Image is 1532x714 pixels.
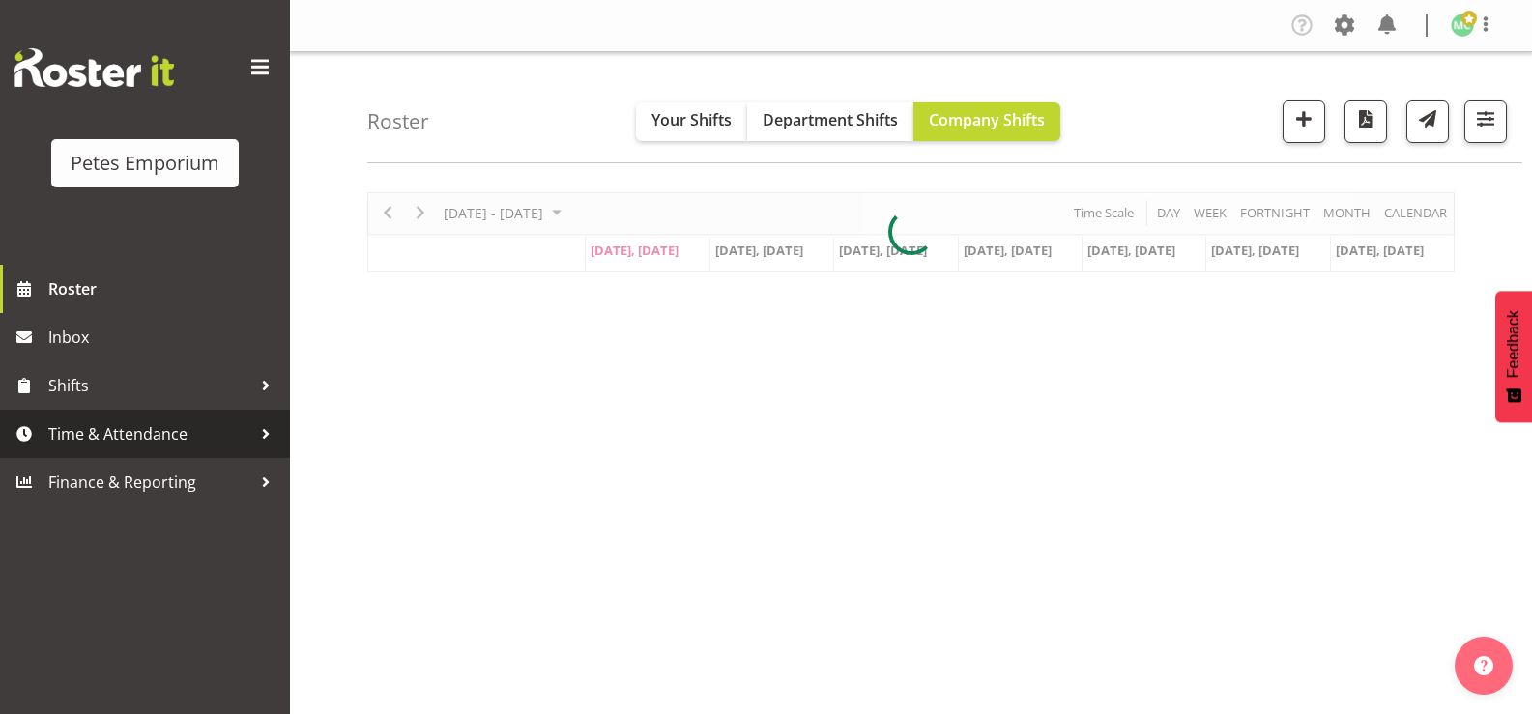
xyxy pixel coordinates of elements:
[1451,14,1474,37] img: melissa-cowen2635.jpg
[48,274,280,303] span: Roster
[636,102,747,141] button: Your Shifts
[48,323,280,352] span: Inbox
[747,102,913,141] button: Department Shifts
[1283,100,1325,143] button: Add a new shift
[1406,100,1449,143] button: Send a list of all shifts for the selected filtered period to all rostered employees.
[651,109,732,130] span: Your Shifts
[48,468,251,497] span: Finance & Reporting
[48,371,251,400] span: Shifts
[1464,100,1507,143] button: Filter Shifts
[913,102,1060,141] button: Company Shifts
[367,110,429,132] h4: Roster
[1344,100,1387,143] button: Download a PDF of the roster according to the set date range.
[71,149,219,178] div: Petes Emporium
[14,48,174,87] img: Rosterit website logo
[929,109,1045,130] span: Company Shifts
[1474,656,1493,675] img: help-xxl-2.png
[763,109,898,130] span: Department Shifts
[48,419,251,448] span: Time & Attendance
[1495,291,1532,422] button: Feedback - Show survey
[1505,310,1522,378] span: Feedback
